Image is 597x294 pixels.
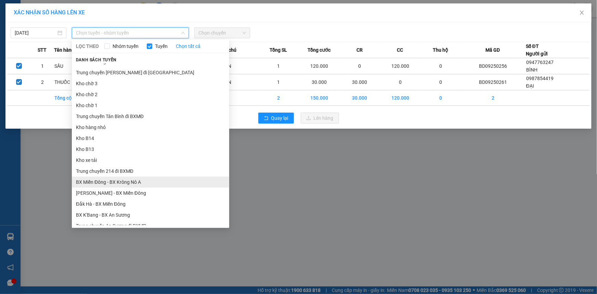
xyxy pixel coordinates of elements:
[220,74,259,90] td: KIỆN
[421,74,460,90] td: 0
[526,67,537,73] span: BÌNH
[54,58,93,74] td: SẦU
[72,67,229,78] li: Trung chuyển [PERSON_NAME] đi [GEOGRAPHIC_DATA]
[271,114,288,122] span: Quay lại
[54,46,74,54] span: Tên hàng
[340,58,379,74] td: 0
[72,155,229,166] li: Kho xe tải
[460,74,526,90] td: BD09250261
[356,46,363,54] span: CR
[69,50,88,53] span: PV Krông Nô
[72,89,229,100] li: Kho chờ 2
[72,122,229,133] li: Kho hàng nhỏ
[526,83,534,89] span: ĐẠI
[258,113,294,124] button: rollbackQuay lại
[72,100,229,111] li: Kho chờ 1
[176,42,200,50] a: Chọn tất cả
[69,26,96,31] span: BD09250261
[379,74,421,90] td: 0
[152,42,170,50] span: Tuyến
[181,31,185,35] span: down
[379,58,421,74] td: 120.000
[259,58,298,74] td: 1
[259,90,298,106] td: 2
[7,48,14,57] span: Nơi gửi:
[52,48,63,57] span: Nơi nhận:
[526,42,548,57] div: Số ĐT Người gửi
[270,46,287,54] span: Tổng SL
[397,46,403,54] span: CC
[72,111,229,122] li: Trung chuyển Tân Bình đi BXMĐ
[72,177,229,188] li: BX Miền Đông - BX Krông Nô A
[308,46,330,54] span: Tổng cước
[54,90,93,106] td: Tổng cộng
[24,41,79,46] strong: BIÊN NHẬN GỬI HÀNG HOÁ
[15,29,56,37] input: 15/09/2025
[18,11,55,37] strong: CÔNG TY TNHH [GEOGRAPHIC_DATA] 214 QL13 - P.26 - Q.BÌNH THẠNH - TP HCM 1900888606
[72,199,229,209] li: Đắk Hà - BX Miền Đông
[379,90,421,106] td: 120.000
[23,48,47,52] span: PV Bình Dương
[198,28,246,38] span: Chọn chuyến
[298,58,340,74] td: 120.000
[220,58,259,74] td: KIỆN
[298,74,340,90] td: 30.000
[110,42,141,50] span: Nhóm tuyến
[76,28,185,38] span: Chọn tuyến - nhóm tuyến
[72,133,229,144] li: Kho B14
[526,60,554,65] span: 0947763247
[460,58,526,74] td: BD09250256
[72,209,229,220] li: BX K'Bang - BX An Sương
[421,58,460,74] td: 0
[65,31,96,36] span: 18:57:42 [DATE]
[72,220,229,231] li: Trung chuyển An Sương đi BXMĐ
[7,15,16,33] img: logo
[486,46,500,54] span: Mã GD
[54,74,93,90] td: THUỐC
[340,90,379,106] td: 30.000
[38,46,47,54] span: STT
[526,76,554,81] span: 0987854419
[76,42,99,50] span: LỌC THEO
[301,113,339,124] button: uploadLên hàng
[72,57,121,63] span: Danh sách tuyến
[572,3,592,23] button: Close
[72,78,229,89] li: Kho chờ 3
[264,116,269,121] span: rollback
[14,9,85,16] span: XÁC NHẬN SỐ HÀNG LÊN XE
[433,46,448,54] span: Thu hộ
[579,10,585,15] span: close
[298,90,340,106] td: 150.000
[421,90,460,106] td: 0
[460,90,526,106] td: 2
[259,74,298,90] td: 1
[72,166,229,177] li: Trung chuyển 214 đi BXMĐ
[340,74,379,90] td: 30.000
[30,74,54,90] td: 2
[72,144,229,155] li: Kho B13
[30,58,54,74] td: 1
[72,188,229,199] li: [PERSON_NAME] - BX Miền Đông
